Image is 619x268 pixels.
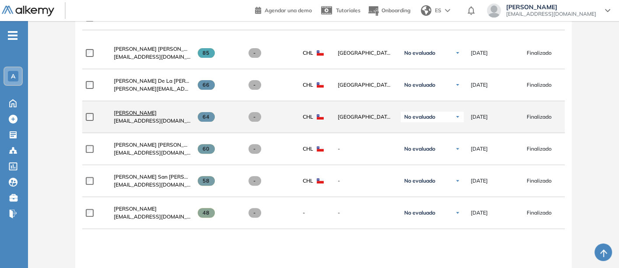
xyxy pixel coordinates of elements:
span: 64 [198,112,215,122]
span: - [248,208,261,218]
span: CHL [303,145,313,153]
span: CHL [303,177,313,185]
img: Ícono de flecha [455,82,460,88]
span: Finalizado [527,177,552,185]
img: Ícono de flecha [455,178,460,183]
span: [PERSON_NAME] De La [PERSON_NAME] [114,78,217,84]
span: [GEOGRAPHIC_DATA][PERSON_NAME] [338,49,394,57]
span: [DATE] [471,113,488,121]
span: [EMAIL_ADDRESS][DOMAIN_NAME] [114,213,191,221]
img: Ícono de flecha [455,50,460,56]
span: Finalizado [527,113,552,121]
span: [DATE] [471,145,488,153]
span: - [248,48,261,58]
span: Agendar una demo [265,7,312,14]
span: - [248,144,261,154]
span: No evaluado [404,81,435,88]
a: [PERSON_NAME] San [PERSON_NAME] [114,173,191,181]
span: No evaluado [404,209,435,216]
span: - [248,112,261,122]
span: CHL [303,81,313,89]
span: Tutoriales [336,7,360,14]
span: [PERSON_NAME] [PERSON_NAME] [114,46,201,52]
span: [DATE] [471,81,488,89]
a: [PERSON_NAME] [PERSON_NAME] [114,45,191,53]
span: - [248,80,261,90]
a: Agendar una demo [255,4,312,15]
span: [DATE] [471,177,488,185]
span: - [303,209,305,217]
span: CHL [303,49,313,57]
span: Finalizado [527,209,552,217]
span: [PERSON_NAME] [114,109,157,116]
span: [DATE] [471,209,488,217]
a: [PERSON_NAME] [PERSON_NAME] [114,141,191,149]
span: Finalizado [527,145,552,153]
span: - [338,145,394,153]
a: [PERSON_NAME] [114,205,191,213]
span: 58 [198,176,215,186]
span: [EMAIL_ADDRESS][DOMAIN_NAME] [114,53,191,61]
span: [PERSON_NAME][EMAIL_ADDRESS][DOMAIN_NAME] [114,85,191,93]
img: CHL [317,82,324,88]
span: [EMAIL_ADDRESS][DOMAIN_NAME] [114,181,191,189]
span: No evaluado [404,145,435,152]
span: A [11,73,15,80]
span: 85 [198,48,215,58]
span: [EMAIL_ADDRESS][DOMAIN_NAME] [114,117,191,125]
a: [PERSON_NAME] De La [PERSON_NAME] [114,77,191,85]
span: - [338,209,394,217]
img: CHL [317,146,324,152]
span: [GEOGRAPHIC_DATA][PERSON_NAME] [338,81,394,89]
span: Finalizado [527,81,552,89]
img: world [421,5,431,16]
a: [PERSON_NAME] [114,109,191,117]
span: [PERSON_NAME] [506,4,596,11]
img: Ícono de flecha [455,146,460,152]
img: CHL [317,50,324,56]
span: 48 [198,208,215,218]
img: arrow [445,9,450,12]
img: CHL [317,178,324,183]
span: - [338,177,394,185]
span: No evaluado [404,113,435,120]
span: [EMAIL_ADDRESS][DOMAIN_NAME] [114,149,191,157]
img: Logo [2,6,54,17]
span: 66 [198,80,215,90]
span: ES [435,7,441,14]
span: [PERSON_NAME] San [PERSON_NAME] [114,173,212,180]
span: No evaluado [404,177,435,184]
span: [DATE] [471,49,488,57]
span: [PERSON_NAME] [PERSON_NAME] [114,141,201,148]
span: [EMAIL_ADDRESS][DOMAIN_NAME] [506,11,596,18]
span: [GEOGRAPHIC_DATA][PERSON_NAME] [338,113,394,121]
span: [PERSON_NAME] [114,205,157,212]
span: Onboarding [381,7,410,14]
img: CHL [317,114,324,120]
span: - [248,176,261,186]
i: - [8,35,17,36]
span: 60 [198,144,215,154]
span: Finalizado [527,49,552,57]
span: CHL [303,113,313,121]
button: Onboarding [367,1,410,20]
span: No evaluado [404,49,435,56]
img: Ícono de flecha [455,210,460,215]
img: Ícono de flecha [455,114,460,120]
